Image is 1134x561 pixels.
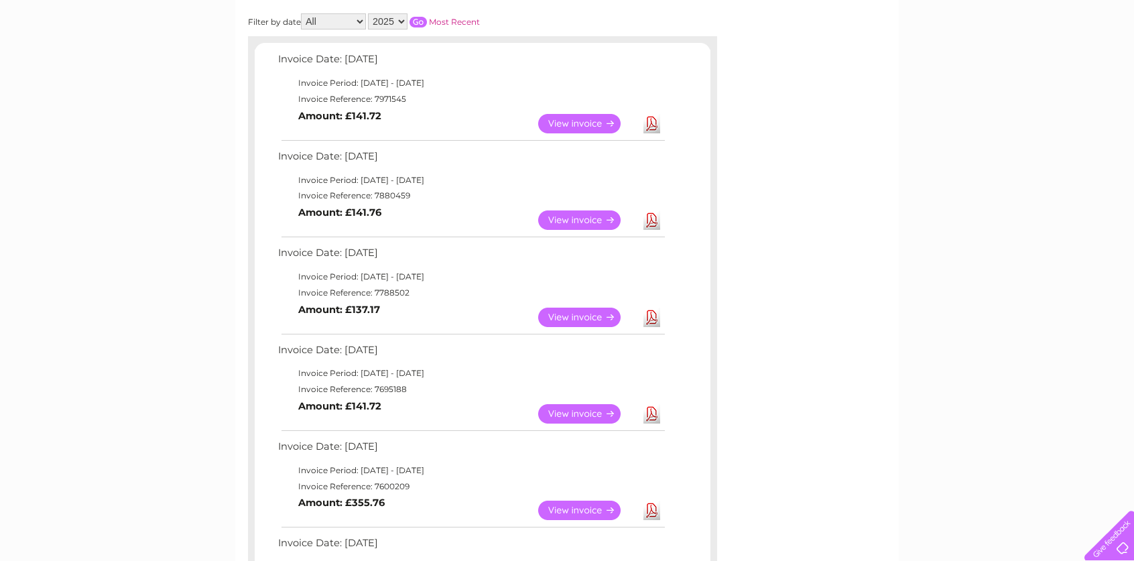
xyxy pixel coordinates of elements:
[538,308,637,327] a: View
[40,35,108,76] img: logo.png
[275,438,667,462] td: Invoice Date: [DATE]
[298,400,381,412] b: Amount: £141.72
[1017,57,1037,67] a: Blog
[1045,57,1078,67] a: Contact
[275,244,667,269] td: Invoice Date: [DATE]
[251,7,885,65] div: Clear Business is a trading name of Verastar Limited (registered in [GEOGRAPHIC_DATA] No. 3667643...
[898,57,924,67] a: Water
[932,57,961,67] a: Energy
[275,365,667,381] td: Invoice Period: [DATE] - [DATE]
[275,479,667,495] td: Invoice Reference: 7600209
[275,381,667,397] td: Invoice Reference: 7695188
[275,285,667,301] td: Invoice Reference: 7788502
[275,75,667,91] td: Invoice Period: [DATE] - [DATE]
[643,501,660,520] a: Download
[275,462,667,479] td: Invoice Period: [DATE] - [DATE]
[538,114,637,133] a: View
[275,50,667,75] td: Invoice Date: [DATE]
[275,341,667,366] td: Invoice Date: [DATE]
[275,534,667,559] td: Invoice Date: [DATE]
[248,13,600,29] div: Filter by date
[643,114,660,133] a: Download
[275,147,667,172] td: Invoice Date: [DATE]
[538,501,637,520] a: View
[1090,57,1121,67] a: Log out
[429,17,480,27] a: Most Recent
[275,188,667,204] td: Invoice Reference: 7880459
[298,110,381,122] b: Amount: £141.72
[643,404,660,424] a: Download
[881,7,974,23] a: 0333 014 3131
[643,210,660,230] a: Download
[298,304,380,316] b: Amount: £137.17
[298,206,381,219] b: Amount: £141.76
[969,57,1009,67] a: Telecoms
[538,210,637,230] a: View
[298,497,385,509] b: Amount: £355.76
[275,269,667,285] td: Invoice Period: [DATE] - [DATE]
[275,172,667,188] td: Invoice Period: [DATE] - [DATE]
[643,308,660,327] a: Download
[538,404,637,424] a: View
[275,91,667,107] td: Invoice Reference: 7971545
